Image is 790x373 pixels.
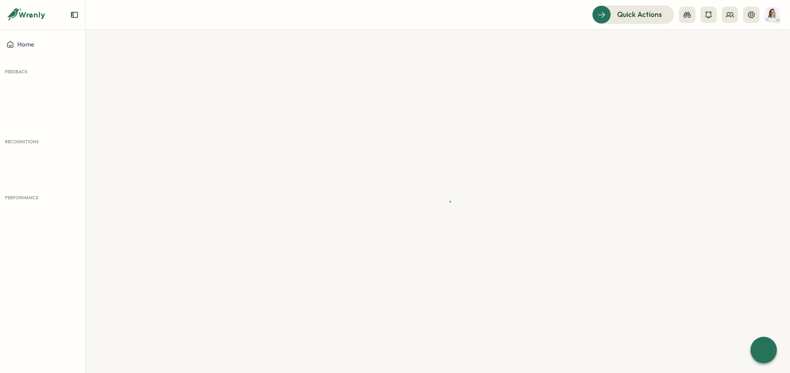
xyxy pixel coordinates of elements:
img: Sarah Sohnle [764,7,780,23]
span: Home [17,40,34,48]
button: Expand sidebar [70,11,79,19]
span: Quick Actions [617,9,662,20]
button: Quick Actions [592,5,674,23]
